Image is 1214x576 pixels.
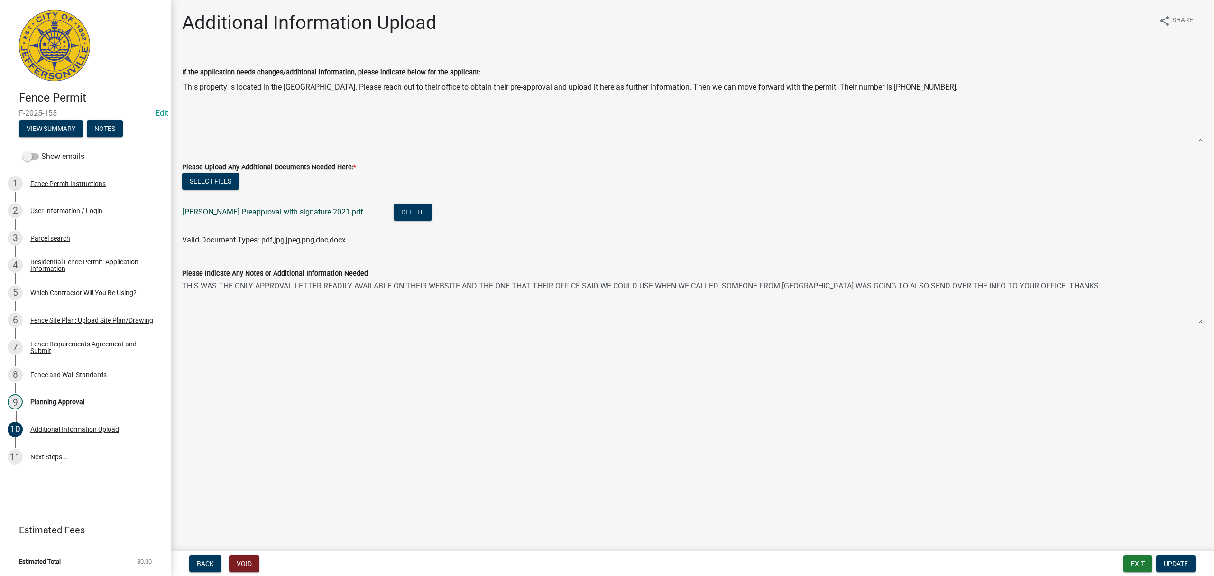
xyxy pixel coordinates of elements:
[137,558,152,565] span: $0.00
[23,151,84,162] label: Show emails
[8,367,23,382] div: 8
[183,207,363,216] a: [PERSON_NAME] Preapproval with signature 2021.pdf
[197,560,214,567] span: Back
[8,203,23,218] div: 2
[182,164,356,171] label: Please Upload Any Additional Documents Needed Here:
[394,208,432,217] wm-modal-confirm: Delete Document
[189,555,221,572] button: Back
[8,422,23,437] div: 10
[30,426,119,433] div: Additional Information Upload
[19,558,61,565] span: Estimated Total
[8,231,23,246] div: 3
[1172,15,1193,27] span: Share
[394,204,432,221] button: Delete
[19,109,152,118] span: F-2025-155
[1123,555,1152,572] button: Exit
[8,258,23,273] div: 4
[8,176,23,191] div: 1
[182,11,437,34] h1: Additional Information Upload
[87,120,123,137] button: Notes
[30,259,156,272] div: Residential Fence Permit: Application Information
[1164,560,1188,567] span: Update
[156,109,168,118] a: Edit
[182,235,346,244] span: Valid Document Types: pdf,jpg,jpeg,png,doc,docx
[19,125,83,133] wm-modal-confirm: Summary
[19,91,163,105] h4: Fence Permit
[30,341,156,354] div: Fence Requirements Agreement and Submit
[87,125,123,133] wm-modal-confirm: Notes
[30,317,153,324] div: Fence Site Plan: Upload Site Plan/Drawing
[156,109,168,118] wm-modal-confirm: Edit Application Number
[182,78,1203,142] textarea: This property is located in the [GEOGRAPHIC_DATA]. Please reach out to their office to obtain the...
[1156,555,1196,572] button: Update
[30,289,137,296] div: Which Contractor Will You Be Using?
[8,520,156,539] a: Estimated Fees
[19,10,90,81] img: City of Jeffersonville, Indiana
[30,372,107,378] div: Fence and Wall Standards
[8,285,23,300] div: 5
[8,394,23,409] div: 9
[19,120,83,137] button: View Summary
[30,399,84,405] div: Planning Approval
[1159,15,1170,27] i: share
[182,69,480,76] label: If the application needs changes/additional information, please indicate below for the applicant:
[182,270,368,277] label: Please Indicate Any Notes or Additional Information Needed
[182,173,239,190] button: Select files
[229,555,259,572] button: Void
[30,207,102,214] div: User Information / Login
[30,180,106,187] div: Fence Permit Instructions
[8,340,23,355] div: 7
[30,235,70,242] div: Parcel search
[1151,11,1201,30] button: shareShare
[8,313,23,328] div: 6
[8,449,23,465] div: 11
